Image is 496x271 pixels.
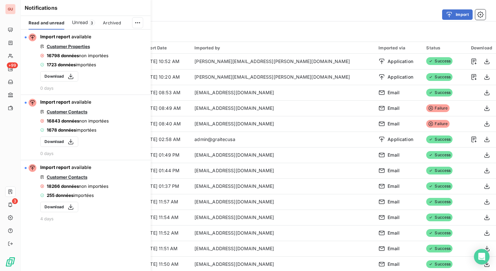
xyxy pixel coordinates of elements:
[191,241,375,256] td: [EMAIL_ADDRESS][DOMAIN_NAME]
[138,163,191,178] td: [DATE] 01:44 PM
[138,178,191,194] td: [DATE] 01:37 PM
[191,69,375,85] td: [PERSON_NAME][EMAIL_ADDRESS][PERSON_NAME][DOMAIN_NAME]
[21,160,151,225] button: Import report availableCustomer Contacts18266 donnéesnon importées255 donnéesimportéesDownload4 days
[47,184,79,189] span: 18266 données
[191,163,375,178] td: [EMAIL_ADDRESS][DOMAIN_NAME]
[103,20,121,25] span: Archived
[47,109,87,114] span: Customer Contacts
[388,136,413,143] span: Application
[426,151,453,159] span: Success
[474,249,490,265] div: Open Intercom Messenger
[191,116,375,132] td: [EMAIL_ADDRESS][DOMAIN_NAME]
[47,118,79,123] span: 16843 données
[426,167,453,174] span: Success
[21,30,151,95] button: Import report availableCustomer Properties16798 donnéesnon importées1723 donnéesimportéesDownload...
[191,194,375,210] td: [EMAIL_ADDRESS][DOMAIN_NAME]
[71,164,91,170] span: available
[79,184,108,189] span: non importées
[40,34,70,39] span: Import report
[388,58,413,65] span: Application
[191,178,375,194] td: [EMAIL_ADDRESS][DOMAIN_NAME]
[5,257,16,267] img: Logo LeanPay
[79,118,109,123] span: non importées
[388,261,400,267] span: Email
[388,89,400,96] span: Email
[40,85,54,91] span: 0 days
[40,151,54,156] span: 0 days
[191,210,375,225] td: [EMAIL_ADDRESS][DOMAIN_NAME]
[40,99,70,105] span: Import report
[40,202,78,212] button: Download
[388,167,400,174] span: Email
[426,245,453,252] span: Success
[388,74,413,80] span: Application
[72,19,88,26] span: Unread
[426,45,457,50] div: Status
[40,164,70,170] span: Import report
[138,116,191,132] td: [DATE] 08:40 AM
[76,62,96,67] span: importées
[40,216,54,221] span: 4 days
[388,121,400,127] span: Email
[138,54,191,69] td: [DATE] 10:52 AM
[388,230,400,236] span: Email
[142,45,187,50] div: Import Date
[79,53,108,58] span: non importées
[71,34,91,39] span: available
[89,20,95,26] span: 3
[138,225,191,241] td: [DATE] 11:52 AM
[138,100,191,116] td: [DATE] 08:49 AM
[426,260,453,268] span: Success
[138,210,191,225] td: [DATE] 11:54 AM
[29,20,64,25] span: Read and unread
[47,174,87,180] span: Customer Contacts
[12,198,18,204] span: 3
[388,152,400,158] span: Email
[388,245,400,252] span: Email
[191,225,375,241] td: [EMAIL_ADDRESS][DOMAIN_NAME]
[7,62,18,68] span: +99
[388,199,400,205] span: Email
[40,136,78,147] button: Download
[25,4,147,12] h6: Notifications
[47,53,79,58] span: 16798 données
[76,127,96,133] span: importées
[47,44,90,49] span: Customer Properties
[191,100,375,116] td: [EMAIL_ADDRESS][DOMAIN_NAME]
[388,105,400,111] span: Email
[47,62,76,67] span: 1723 données
[426,104,450,112] span: Failure
[194,45,371,50] div: Imported by
[191,147,375,163] td: [EMAIL_ADDRESS][DOMAIN_NAME]
[426,89,453,97] span: Success
[47,193,73,198] span: 255 données
[426,182,453,190] span: Success
[426,120,450,128] span: Failure
[191,132,375,147] td: admin@graitecusa
[73,193,94,198] span: importées
[426,73,453,81] span: Success
[138,241,191,256] td: [DATE] 11:51 AM
[138,85,191,100] td: [DATE] 08:53 AM
[21,95,151,160] button: Import report availableCustomer Contacts16843 donnéesnon importées1678 donnéesimportéesDownload0 ...
[138,194,191,210] td: [DATE] 11:57 AM
[5,4,16,14] div: GU
[426,198,453,206] span: Success
[138,132,191,147] td: [DATE] 02:58 AM
[40,71,78,82] button: Download
[465,45,492,50] div: Download
[388,183,400,189] span: Email
[138,69,191,85] td: [DATE] 10:20 AM
[388,214,400,221] span: Email
[71,99,91,105] span: available
[426,213,453,221] span: Success
[426,57,453,65] span: Success
[426,135,453,143] span: Success
[378,45,418,50] div: Imported via
[191,85,375,100] td: [EMAIL_ADDRESS][DOMAIN_NAME]
[442,9,473,20] button: Import
[191,54,375,69] td: [PERSON_NAME][EMAIL_ADDRESS][PERSON_NAME][DOMAIN_NAME]
[138,147,191,163] td: [DATE] 01:49 PM
[426,229,453,237] span: Success
[47,127,76,133] span: 1678 données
